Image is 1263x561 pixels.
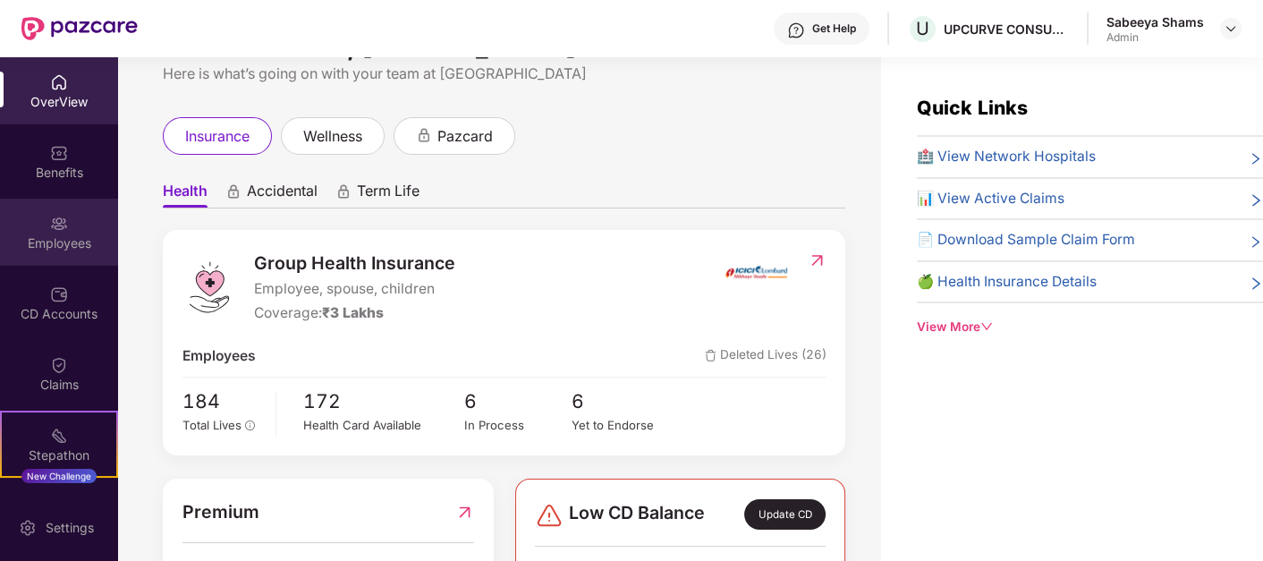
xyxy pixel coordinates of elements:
[535,501,564,530] img: svg+xml;base64,PHN2ZyBpZD0iRGFuZ2VyLTMyeDMyIiB4bWxucz0iaHR0cDovL3d3dy53My5vcmcvMjAwMC9zdmciIHdpZH...
[357,182,420,208] span: Term Life
[163,182,208,208] span: Health
[50,285,68,303] img: svg+xml;base64,PHN2ZyBpZD0iQ0RfQWNjb3VudHMiIGRhdGEtbmFtZT0iQ0QgQWNjb3VudHMiIHhtbG5zPSJodHRwOi8vd3...
[705,345,826,368] span: Deleted Lives (26)
[705,350,716,361] img: deleteIcon
[50,356,68,374] img: svg+xml;base64,PHN2ZyBpZD0iQ2xhaW0iIHhtbG5zPSJodHRwOi8vd3d3LnczLm9yZy8yMDAwL3N2ZyIgd2lkdGg9IjIwIi...
[182,345,256,368] span: Employees
[1224,21,1238,36] img: svg+xml;base64,PHN2ZyBpZD0iRHJvcGRvd24tMzJ4MzIiIHhtbG5zPSJodHRwOi8vd3d3LnczLm9yZy8yMDAwL3N2ZyIgd2...
[569,499,705,530] span: Low CD Balance
[464,416,572,435] div: In Process
[182,260,236,314] img: logo
[40,519,99,537] div: Settings
[455,498,474,526] img: RedirectIcon
[322,304,384,321] span: ₹3 Lakhs
[182,418,242,432] span: Total Lives
[19,519,37,537] img: svg+xml;base64,PHN2ZyBpZD0iU2V0dGluZy0yMHgyMCIgeG1sbnM9Imh0dHA6Ly93d3cudzMub3JnLzIwMDAvc3ZnIiB3aW...
[917,146,1096,168] span: 🏥 View Network Hospitals
[50,215,68,233] img: svg+xml;base64,PHN2ZyBpZD0iRW1wbG95ZWVzIiB4bWxucz0iaHR0cDovL3d3dy53My5vcmcvMjAwMC9zdmciIHdpZHRoPS...
[787,21,805,39] img: svg+xml;base64,PHN2ZyBpZD0iSGVscC0zMngzMiIgeG1sbnM9Imh0dHA6Ly93d3cudzMub3JnLzIwMDAvc3ZnIiB3aWR0aD...
[812,21,856,36] div: Get Help
[50,427,68,445] img: svg+xml;base64,PHN2ZyB4bWxucz0iaHR0cDovL3d3dy53My5vcmcvMjAwMC9zdmciIHdpZHRoPSIyMSIgaGVpZ2h0PSIyMC...
[335,183,352,200] div: animation
[437,125,493,148] span: pazcard
[247,182,318,208] span: Accidental
[254,302,455,325] div: Coverage:
[917,96,1028,119] span: Quick Links
[254,278,455,301] span: Employee, spouse, children
[303,416,464,435] div: Health Card Available
[572,387,679,416] span: 6
[185,125,250,148] span: insurance
[917,271,1097,293] span: 🍏 Health Insurance Details
[182,498,259,526] span: Premium
[1106,30,1204,45] div: Admin
[21,17,138,40] img: New Pazcare Logo
[917,229,1135,251] span: 📄 Download Sample Claim Form
[917,188,1064,210] span: 📊 View Active Claims
[464,387,572,416] span: 6
[723,250,790,294] img: insurerIcon
[2,446,116,464] div: Stepathon
[21,469,97,483] div: New Challenge
[50,73,68,91] img: svg+xml;base64,PHN2ZyBpZD0iSG9tZSIgeG1sbnM9Imh0dHA6Ly93d3cudzMub3JnLzIwMDAvc3ZnIiB3aWR0aD0iMjAiIG...
[808,251,826,269] img: RedirectIcon
[917,318,1263,336] div: View More
[1106,13,1204,30] div: Sabeeya Shams
[50,144,68,162] img: svg+xml;base64,PHN2ZyBpZD0iQmVuZWZpdHMiIHhtbG5zPSJodHRwOi8vd3d3LnczLm9yZy8yMDAwL3N2ZyIgd2lkdGg9Ij...
[1249,275,1263,293] span: right
[944,21,1069,38] div: UPCURVE CONSUMER TECHNOLOGIES PRIVATE LIMITED
[303,387,464,416] span: 172
[245,421,256,431] span: info-circle
[254,250,455,277] span: Group Health Insurance
[916,18,929,39] span: U
[182,387,263,416] span: 184
[225,183,242,200] div: animation
[163,63,845,85] div: Here is what’s going on with your team at [GEOGRAPHIC_DATA]
[1249,149,1263,168] span: right
[303,125,362,148] span: wellness
[572,416,679,435] div: Yet to Endorse
[1249,233,1263,251] span: right
[416,127,432,143] div: animation
[744,499,825,530] div: Update CD
[980,320,993,333] span: down
[1249,191,1263,210] span: right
